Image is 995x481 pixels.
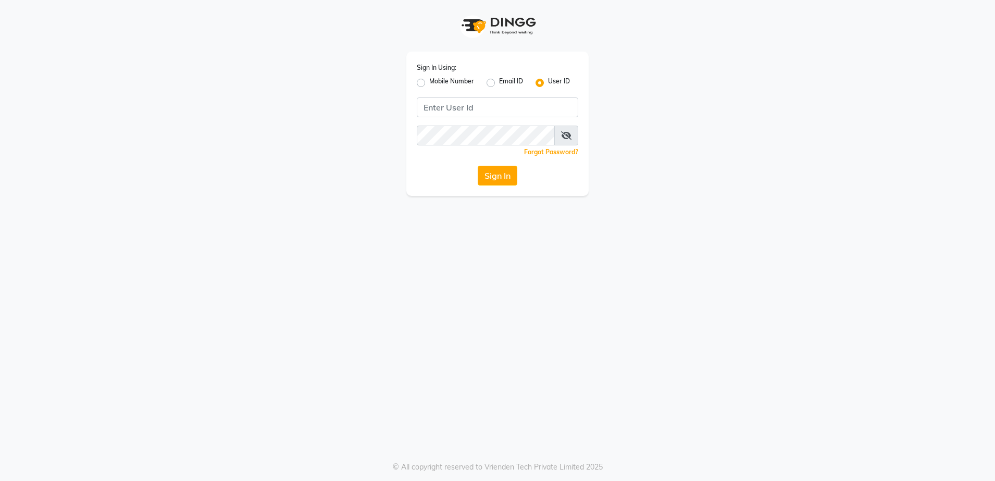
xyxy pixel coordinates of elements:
input: Username [417,97,578,117]
img: logo1.svg [456,10,539,41]
label: Email ID [499,77,523,89]
button: Sign In [478,166,517,186]
label: User ID [548,77,570,89]
label: Sign In Using: [417,63,456,72]
input: Username [417,126,555,145]
label: Mobile Number [429,77,474,89]
a: Forgot Password? [524,148,578,156]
